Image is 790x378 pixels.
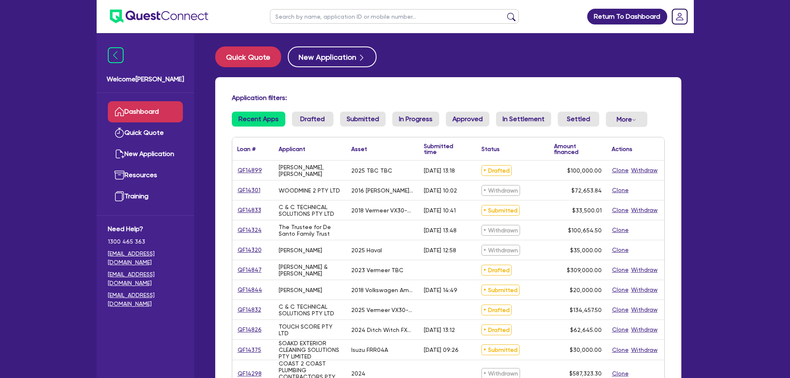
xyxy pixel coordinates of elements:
a: QF14826 [237,325,262,334]
span: Need Help? [108,224,183,234]
button: Clone [612,166,629,175]
button: Clone [612,245,629,255]
div: [DATE] 10:02 [424,187,457,194]
div: Loan # [237,146,255,152]
span: Withdrawn [481,185,520,196]
div: 2016 [PERSON_NAME] ST2 18 Pallet Full Mezz [351,187,414,194]
div: Asset [351,146,367,152]
div: [DATE] 13:48 [424,227,457,234]
div: The Trustee for De Santo Family Trust [279,224,341,237]
a: Submitted [340,112,386,127]
div: 2023 Vermeer TBC [351,267,404,273]
span: $33,500.01 [572,207,602,214]
div: Amount financed [554,143,602,155]
button: Withdraw [631,285,658,295]
div: [DATE] 13:12 [424,327,455,333]
button: Clone [612,305,629,315]
span: $62,645.00 [570,327,602,333]
button: Dropdown toggle [606,112,647,127]
a: Quick Quote [108,122,183,144]
h4: Application filters: [232,94,665,102]
button: Clone [612,285,629,295]
span: Welcome [PERSON_NAME] [107,74,184,84]
div: [DATE] 14:49 [424,287,457,293]
button: New Application [288,46,377,67]
span: Drafted [481,305,512,315]
a: In Progress [392,112,439,127]
a: Dashboard [108,101,183,122]
img: icon-menu-close [108,47,124,63]
div: Applicant [279,146,305,152]
img: resources [114,170,124,180]
div: 2025 Haval [351,247,382,254]
span: $35,000.00 [570,247,602,254]
span: Submitted [481,205,520,216]
div: [DATE] 10:41 [424,207,456,214]
div: 2024 [351,370,365,377]
input: Search by name, application ID or mobile number... [270,9,519,24]
a: QF14832 [237,305,262,315]
img: quest-connect-logo-blue [110,10,208,23]
span: Drafted [481,265,512,276]
img: new-application [114,149,124,159]
div: [DATE] 13:18 [424,167,455,174]
a: Drafted [292,112,333,127]
button: Clone [612,265,629,275]
button: Clone [612,205,629,215]
a: QF14375 [237,345,262,355]
a: QF14833 [237,205,262,215]
div: Status [481,146,500,152]
div: [PERSON_NAME] [279,247,322,254]
div: SOAKD EXTERIOR CLEANING SOLUTIONS PTY LIMITED [279,340,341,360]
div: 2025 TBC TBC [351,167,392,174]
a: QF14844 [237,285,263,295]
span: $100,654.50 [568,227,602,234]
span: Drafted [481,324,512,335]
a: Resources [108,165,183,186]
div: 2024 Ditch Witch FX20 [351,327,414,333]
span: $100,000.00 [567,167,602,174]
div: 2018 Vermeer VX30-250 [351,207,414,214]
a: QF14847 [237,265,262,275]
a: Recent Apps [232,112,285,127]
button: Clone [612,185,629,195]
div: 2025 Vermeer VX30-250 [351,307,414,313]
div: Submitted time [424,143,464,155]
div: [DATE] 09:26 [424,346,459,353]
img: training [114,191,124,201]
button: Withdraw [631,345,658,355]
span: $134,457.50 [570,307,602,313]
button: Withdraw [631,205,658,215]
button: Clone [612,325,629,334]
span: Submitted [481,344,520,355]
span: Drafted [481,165,512,176]
a: Approved [446,112,489,127]
button: Clone [612,345,629,355]
span: $20,000.00 [570,287,602,293]
div: [PERSON_NAME], [PERSON_NAME] [279,164,341,177]
a: Quick Quote [215,46,288,67]
span: $587,323.30 [569,370,602,377]
div: 2018 Volkswagen Amarok [351,287,414,293]
div: [PERSON_NAME] [279,287,322,293]
span: 1300 465 363 [108,237,183,246]
span: $72,653.84 [571,187,602,194]
button: Withdraw [631,325,658,334]
a: QF14320 [237,245,262,255]
a: Settled [558,112,599,127]
div: [DATE] 12:58 [424,247,456,254]
div: WOODMINE 2 PTY LTD [279,187,340,194]
div: [PERSON_NAME] & [PERSON_NAME] [279,263,341,277]
span: $309,000.00 [567,267,602,273]
a: [EMAIL_ADDRESS][DOMAIN_NAME] [108,270,183,288]
div: Actions [612,146,632,152]
span: Submitted [481,285,520,295]
a: In Settlement [496,112,551,127]
span: $30,000.00 [570,346,602,353]
a: Return To Dashboard [587,9,667,24]
a: New Application [108,144,183,165]
a: Dropdown toggle [669,6,690,27]
button: Quick Quote [215,46,281,67]
div: C & C TECHNICAL SOLUTIONS PTY LTD [279,204,341,217]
